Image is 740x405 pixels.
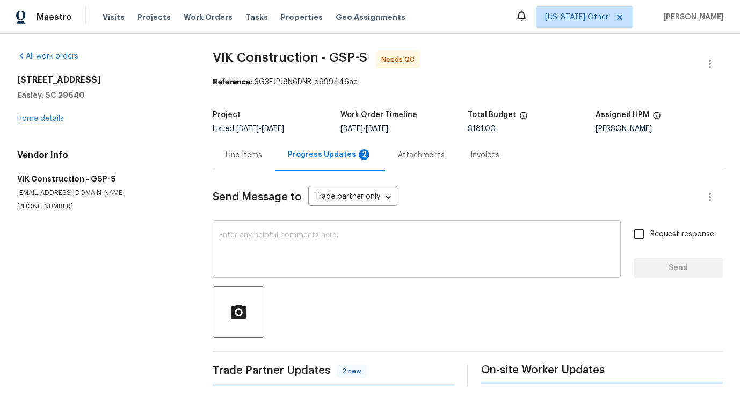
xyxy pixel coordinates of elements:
span: VIK Construction - GSP-S [213,51,367,64]
h5: Assigned HPM [596,111,649,119]
div: Attachments [398,150,445,161]
span: [PERSON_NAME] [659,12,724,23]
div: Line Items [226,150,262,161]
span: Tasks [245,13,268,21]
p: [PHONE_NUMBER] [17,202,187,211]
div: Invoices [470,150,499,161]
h5: Work Order Timeline [340,111,417,119]
b: Reference: [213,78,252,86]
div: Trade partner only [308,189,397,206]
h5: Total Budget [468,111,516,119]
span: The hpm assigned to this work order. [652,111,661,125]
h4: Vendor Info [17,150,187,161]
span: Projects [137,12,171,23]
span: Properties [281,12,323,23]
span: Geo Assignments [336,12,405,23]
span: 2 new [338,366,366,377]
span: [DATE] [340,125,363,133]
span: [US_STATE] Other [545,12,608,23]
span: Send Message to [213,192,302,202]
span: - [236,125,284,133]
h5: Easley, SC 29640 [17,90,187,100]
div: 2 [359,149,369,160]
span: - [340,125,388,133]
span: Listed [213,125,284,133]
span: On-site Worker Updates [481,365,723,375]
span: [DATE] [366,125,388,133]
div: 3G3EJPJ8N6DNR-d999446ac [213,77,723,88]
span: Trade Partner Updates [213,365,454,378]
span: Work Orders [184,12,233,23]
p: [EMAIL_ADDRESS][DOMAIN_NAME] [17,189,187,198]
div: Progress Updates [288,149,372,160]
span: Request response [650,229,714,240]
span: [DATE] [262,125,284,133]
span: Needs QC [381,54,419,65]
a: All work orders [17,53,78,60]
span: Maestro [37,12,72,23]
span: $181.00 [468,125,496,133]
span: Visits [103,12,125,23]
div: [PERSON_NAME] [596,125,723,133]
h2: [STREET_ADDRESS] [17,75,187,85]
a: Home details [17,115,64,122]
span: [DATE] [236,125,259,133]
h5: VIK Construction - GSP-S [17,173,187,184]
h5: Project [213,111,241,119]
span: The total cost of line items that have been proposed by Opendoor. This sum includes line items th... [519,111,528,125]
